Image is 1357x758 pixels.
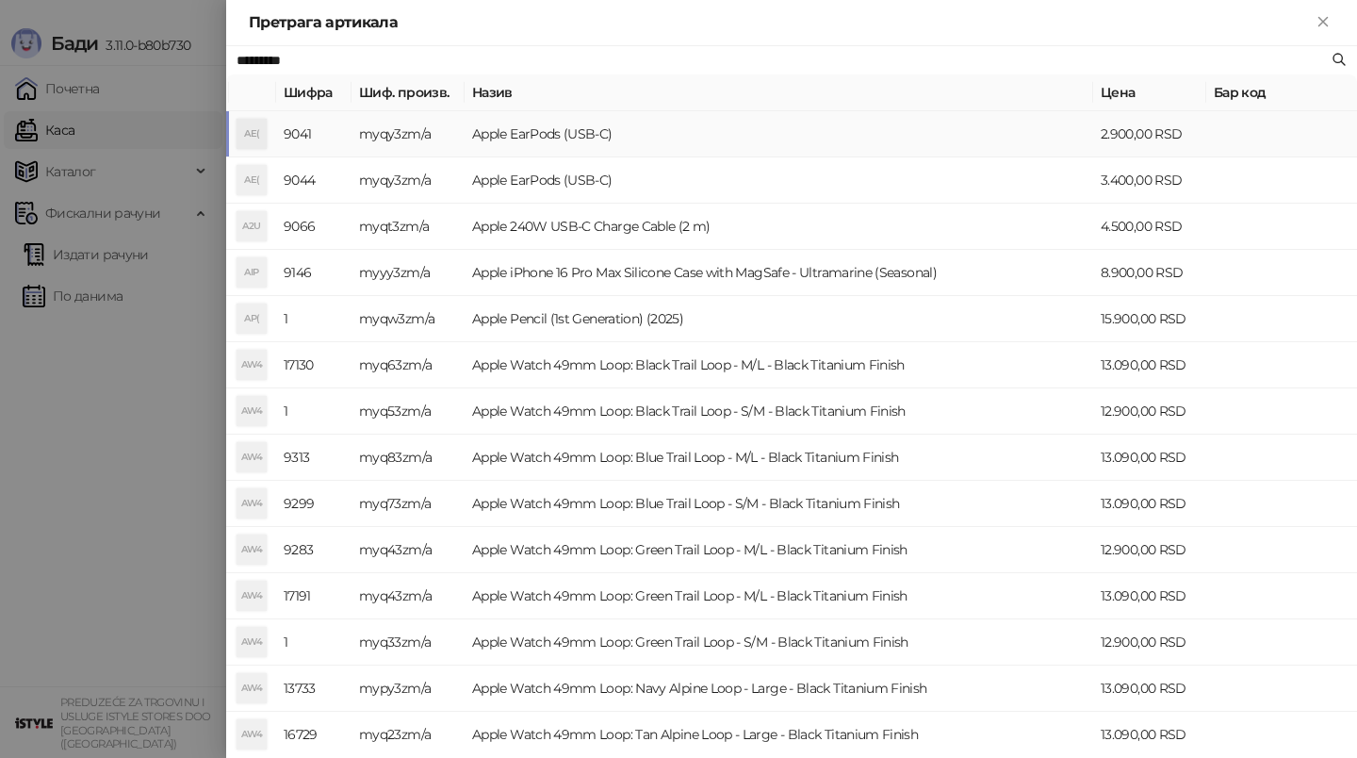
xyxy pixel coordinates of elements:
div: AP( [237,304,267,334]
td: Apple iPhone 16 Pro Max Silicone Case with MagSafe - Ultramarine (Seasonal) [465,250,1093,296]
td: 2.900,00 RSD [1093,111,1206,157]
div: AW4 [237,719,267,750]
td: myqw3zm/a [352,296,465,342]
th: Бар код [1206,74,1357,111]
td: myqt3zm/a [352,204,465,250]
td: 15.900,00 RSD [1093,296,1206,342]
td: 12.900,00 RSD [1093,527,1206,573]
td: Apple Watch 49mm Loop: Black Trail Loop - S/M - Black Titanium Finish [465,388,1093,435]
td: 3.400,00 RSD [1093,157,1206,204]
td: 17130 [276,342,352,388]
td: 1 [276,388,352,435]
td: 13.090,00 RSD [1093,712,1206,758]
td: myq23zm/a [352,712,465,758]
td: myqy3zm/a [352,157,465,204]
th: Назив [465,74,1093,111]
td: myq33zm/a [352,619,465,666]
div: AW4 [237,627,267,657]
td: 13.090,00 RSD [1093,435,1206,481]
td: Apple Watch 49mm Loop: Blue Trail Loop - S/M - Black Titanium Finish [465,481,1093,527]
td: Apple Watch 49mm Loop: Green Trail Loop - S/M - Black Titanium Finish [465,619,1093,666]
td: 1 [276,619,352,666]
div: AIP [237,257,267,288]
td: Apple EarPods (USB-C) [465,157,1093,204]
td: myq83zm/a [352,435,465,481]
th: Цена [1093,74,1206,111]
td: myq63zm/a [352,342,465,388]
td: 13.090,00 RSD [1093,666,1206,712]
div: AW4 [237,442,267,472]
div: AW4 [237,488,267,519]
td: myyy3zm/a [352,250,465,296]
td: 9066 [276,204,352,250]
button: Close [1312,11,1334,34]
td: Apple EarPods (USB-C) [465,111,1093,157]
td: 4.500,00 RSD [1093,204,1206,250]
td: 9044 [276,157,352,204]
th: Шиф. произв. [352,74,465,111]
td: myq73zm/a [352,481,465,527]
td: 17191 [276,573,352,619]
div: AW4 [237,350,267,380]
td: Apple Watch 49mm Loop: Navy Alpine Loop - Large - Black Titanium Finish [465,666,1093,712]
td: Apple Watch 49mm Loop: Black Trail Loop - M/L - Black Titanium Finish [465,342,1093,388]
td: Apple 240W USB-C Charge Cable (2 m) [465,204,1093,250]
td: 13.090,00 RSD [1093,342,1206,388]
td: 16729 [276,712,352,758]
td: 13.090,00 RSD [1093,573,1206,619]
td: myq43zm/a [352,573,465,619]
div: AW4 [237,673,267,703]
td: 9299 [276,481,352,527]
td: 12.900,00 RSD [1093,619,1206,666]
div: AE( [237,119,267,149]
td: 9146 [276,250,352,296]
td: myq43zm/a [352,527,465,573]
td: Apple Watch 49mm Loop: Green Trail Loop - M/L - Black Titanium Finish [465,573,1093,619]
th: Шифра [276,74,352,111]
div: Претрага артикала [249,11,1312,34]
div: AW4 [237,581,267,611]
td: Apple Watch 49mm Loop: Blue Trail Loop - M/L - Black Titanium Finish [465,435,1093,481]
td: Apple Pencil (1st Generation) (2025) [465,296,1093,342]
td: Apple Watch 49mm Loop: Green Trail Loop - M/L - Black Titanium Finish [465,527,1093,573]
td: 13733 [276,666,352,712]
div: AE( [237,165,267,195]
td: 12.900,00 RSD [1093,388,1206,435]
td: Apple Watch 49mm Loop: Tan Alpine Loop - Large - Black Titanium Finish [465,712,1093,758]
td: 1 [276,296,352,342]
td: 8.900,00 RSD [1093,250,1206,296]
td: 9041 [276,111,352,157]
div: AW4 [237,535,267,565]
div: AW4 [237,396,267,426]
td: myq53zm/a [352,388,465,435]
td: 9313 [276,435,352,481]
td: mypy3zm/a [352,666,465,712]
td: 13.090,00 RSD [1093,481,1206,527]
td: 9283 [276,527,352,573]
div: A2U [237,211,267,241]
td: myqy3zm/a [352,111,465,157]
